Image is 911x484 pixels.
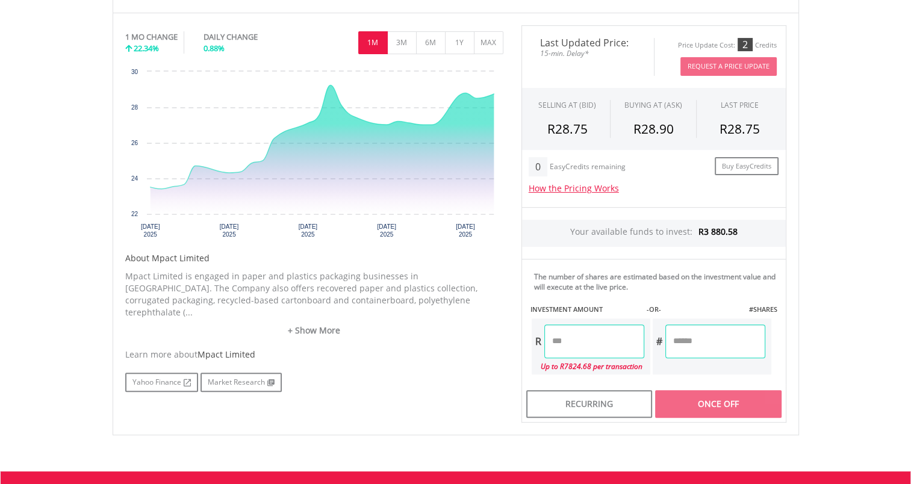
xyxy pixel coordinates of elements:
[201,373,282,392] a: Market Research
[653,324,665,358] div: #
[680,57,777,76] button: Request A Price Update
[416,31,446,54] button: 6M
[550,163,626,173] div: EasyCredits remaining
[529,182,619,194] a: How the Pricing Works
[445,31,474,54] button: 1Y
[131,104,138,111] text: 28
[531,38,645,48] span: Last Updated Price:
[125,349,503,361] div: Learn more about
[755,41,777,50] div: Credits
[532,358,644,374] div: Up to R7824.68 per transaction
[633,120,673,137] span: R28.90
[534,271,781,292] div: The number of shares are estimated based on the investment value and will execute at the live price.
[134,43,159,54] span: 22.34%
[131,175,138,182] text: 24
[721,100,759,110] div: LAST PRICE
[125,31,178,43] div: 1 MO CHANGE
[474,31,503,54] button: MAX
[698,226,738,237] span: R3 880.58
[197,349,255,360] span: Mpact Limited
[125,66,503,246] div: Chart. Highcharts interactive chart.
[522,220,786,247] div: Your available funds to invest:
[456,223,475,238] text: [DATE] 2025
[748,305,777,314] label: #SHARES
[624,100,682,110] span: BUYING AT (ASK)
[125,66,503,246] svg: Interactive chart
[377,223,396,238] text: [DATE] 2025
[547,120,588,137] span: R28.75
[298,223,317,238] text: [DATE] 2025
[738,38,753,51] div: 2
[532,324,544,358] div: R
[655,390,781,418] div: Once Off
[140,223,160,238] text: [DATE] 2025
[204,43,225,54] span: 0.88%
[646,305,661,314] label: -OR-
[715,157,779,176] a: Buy EasyCredits
[387,31,417,54] button: 3M
[529,157,547,176] div: 0
[358,31,388,54] button: 1M
[125,324,503,337] a: + Show More
[125,252,503,264] h5: About Mpact Limited
[530,305,603,314] label: INVESTMENT AMOUNT
[531,48,645,59] span: 15-min. Delay*
[538,100,596,110] div: SELLING AT (BID)
[678,41,735,50] div: Price Update Cost:
[131,69,138,75] text: 30
[720,120,760,137] span: R28.75
[125,373,198,392] a: Yahoo Finance
[204,31,298,43] div: DAILY CHANGE
[131,140,138,146] text: 26
[125,270,503,318] p: Mpact Limited is engaged in paper and plastics packaging businesses in [GEOGRAPHIC_DATA]. The Com...
[219,223,238,238] text: [DATE] 2025
[526,390,652,418] div: Recurring
[131,211,138,217] text: 22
